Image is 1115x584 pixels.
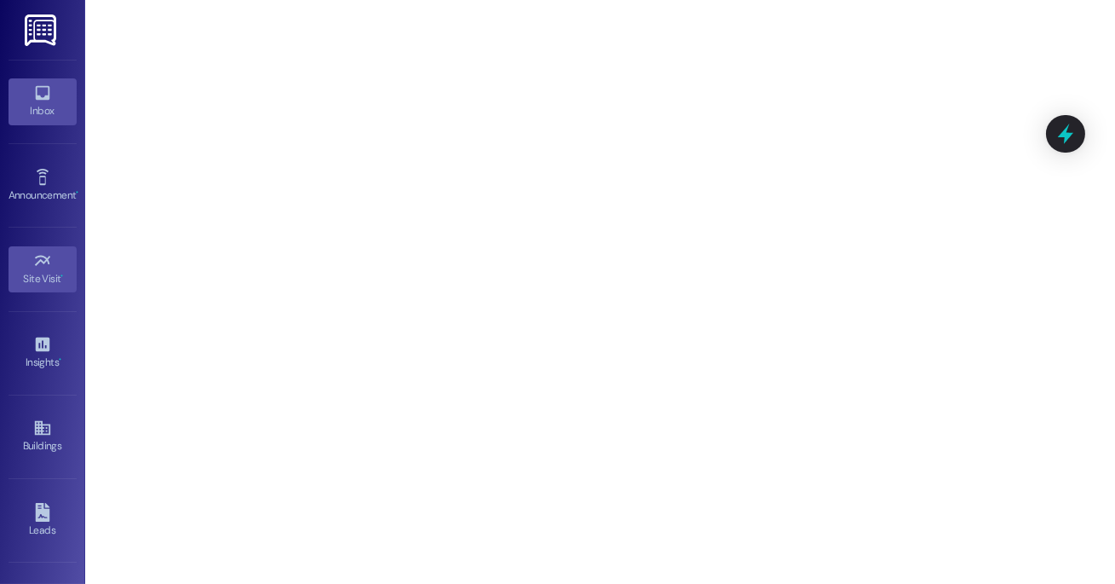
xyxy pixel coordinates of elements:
img: ResiDesk Logo [25,14,60,46]
a: Buildings [9,413,77,460]
span: • [76,187,78,199]
span: • [61,270,64,282]
a: Inbox [9,78,77,124]
a: Leads [9,498,77,544]
span: • [59,354,61,366]
a: Site Visit • [9,246,77,292]
a: Insights • [9,330,77,376]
